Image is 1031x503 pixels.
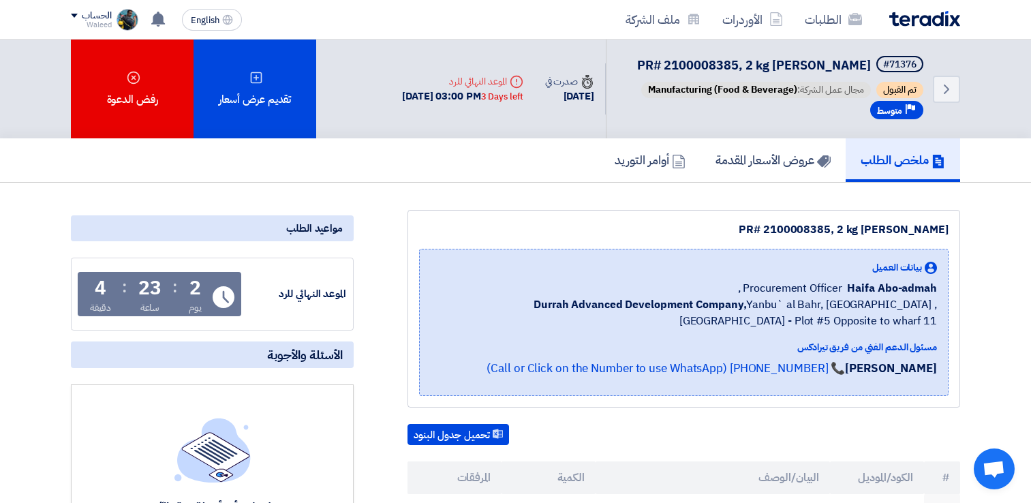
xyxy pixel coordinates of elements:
a: الأوردرات [711,3,794,35]
a: الطلبات [794,3,873,35]
span: مجال عمل الشركة: [641,82,871,98]
div: 4 [95,279,106,298]
a: ملخص الطلب [846,138,960,182]
div: : [122,275,127,299]
div: : [172,275,177,299]
div: الموعد النهائي للرد [402,74,523,89]
div: مواعيد الطلب [71,215,354,241]
div: تقديم عرض أسعار [194,40,316,138]
span: Haifa Abo-admah [847,280,937,296]
div: [DATE] 03:00 PM [402,89,523,104]
th: البيان/الوصف [596,461,831,494]
span: Manufacturing (Food & Beverage) [648,82,797,97]
span: Procurement Officer , [738,280,842,296]
h5: عروض الأسعار المقدمة [715,152,831,168]
div: 2 [189,279,201,298]
span: English [191,16,219,25]
img: bdccabeac_1704273121357.jpeg [117,9,138,31]
div: يوم [189,301,202,315]
h5: ملخص الطلب [861,152,945,168]
div: مسئول الدعم الفني من فريق تيرادكس [431,340,937,354]
div: 23 [138,279,161,298]
span: تم القبول [876,82,923,98]
th: الكمية [502,461,596,494]
span: الأسئلة والأجوبة [267,347,343,363]
div: ساعة [140,301,160,315]
a: 📞 [PHONE_NUMBER] (Call or Click on the Number to use WhatsApp) [487,360,845,377]
a: أوامر التوريد [600,138,701,182]
a: عروض الأسعار المقدمة [701,138,846,182]
h5: PR# 2100008385, 2 kg Abu Fahad Carton [637,56,926,75]
img: empty_state_list.svg [174,418,251,482]
span: متوسط [877,104,902,117]
th: المرفقات [407,461,502,494]
img: Teradix logo [889,11,960,27]
div: صدرت في [545,74,594,89]
div: PR# 2100008385, 2 kg [PERSON_NAME] [419,222,949,238]
span: بيانات العميل [872,260,922,275]
div: الحساب [82,10,111,22]
th: الكود/الموديل [830,461,924,494]
div: 3 Days left [481,90,523,104]
th: # [924,461,960,494]
span: Yanbu` al Bahr, [GEOGRAPHIC_DATA] ,[GEOGRAPHIC_DATA] - Plot #5 Opposite to wharf 11 [431,296,937,329]
span: PR# 2100008385, 2 kg [PERSON_NAME] [637,56,871,74]
div: [DATE] [545,89,594,104]
div: دردشة مفتوحة [974,448,1015,489]
h5: أوامر التوريد [615,152,686,168]
button: English [182,9,242,31]
div: الموعد النهائي للرد [244,286,346,302]
div: #71376 [883,60,917,70]
button: تحميل جدول البنود [407,424,509,446]
b: Durrah Advanced Development Company, [534,296,746,313]
div: رفض الدعوة [71,40,194,138]
strong: [PERSON_NAME] [845,360,937,377]
div: Waleed [71,21,111,29]
a: ملف الشركة [615,3,711,35]
div: دقيقة [90,301,111,315]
